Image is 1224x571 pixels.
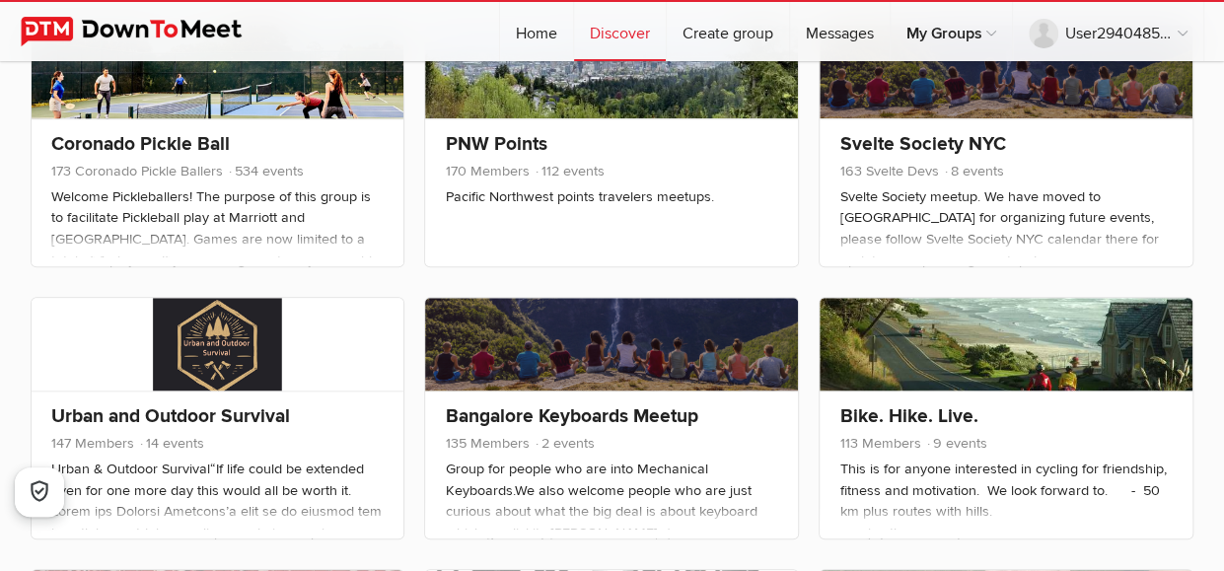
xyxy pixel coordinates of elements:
[790,2,890,61] a: Messages
[574,2,666,61] a: Discover
[942,163,1003,179] span: 8 events
[51,404,290,428] a: Urban and Outdoor Survival
[227,163,304,179] span: 534 events
[1013,2,1203,61] a: User294048525
[839,163,938,179] span: 163 Svelte Devs
[839,132,1005,156] a: Svelte Society NYC
[445,132,546,156] a: PNW Points
[445,404,697,428] a: Bangalore Keyboards Meetup
[51,163,223,179] span: 173 Coronado Pickle Ballers
[51,186,385,485] div: Welcome Pickleballers! The purpose of this group is to facilitate Pickleball play at Marriott and...
[138,435,204,452] span: 14 events
[839,435,920,452] span: 113 Members
[445,163,529,179] span: 170 Members
[500,2,573,61] a: Home
[891,2,1012,61] a: My Groups
[445,435,529,452] span: 135 Members
[533,435,594,452] span: 2 events
[51,435,134,452] span: 147 Members
[445,459,778,543] div: Group for people who are into Mechanical Keyboards.We also welcome people who are just curious ab...
[667,2,789,61] a: Create group
[924,435,986,452] span: 9 events
[51,132,230,156] a: Coronado Pickle Ball
[21,17,272,46] img: DownToMeet
[445,186,778,208] div: Pacific Northwest points travelers meetups.
[839,186,1173,271] div: Svelte Society meetup. We have moved to [GEOGRAPHIC_DATA] for organizing future events, please fo...
[533,163,604,179] span: 112 events
[839,404,977,428] a: Bike. Hike. Live.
